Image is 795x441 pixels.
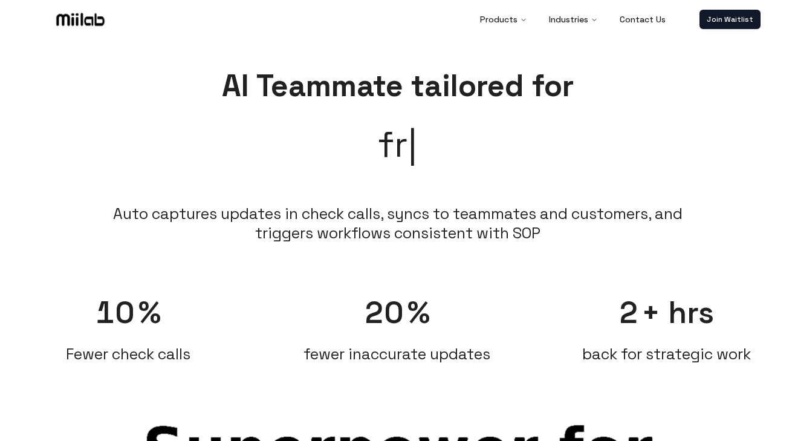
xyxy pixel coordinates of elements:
span: + hrs [641,293,714,332]
nav: Main [470,7,675,31]
a: Join Waitlist [699,10,761,29]
button: Industries [539,7,608,31]
span: fewer inaccurate updates [303,344,490,364]
span: back for strategic work [582,344,751,364]
span: % [407,293,430,332]
span: 10 [96,293,136,332]
span: 20 [365,293,405,332]
li: Auto captures updates in check calls, syncs to teammates and customers, and triggers workflows co... [91,204,704,243]
span: fr [378,117,417,172]
span: 2 [619,293,640,332]
img: Logo [54,10,107,28]
button: Products [470,7,537,31]
a: Logo [35,10,126,28]
span: % [138,293,161,332]
span: AI Teammate tailored for [222,67,574,105]
a: Contact Us [610,7,675,31]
